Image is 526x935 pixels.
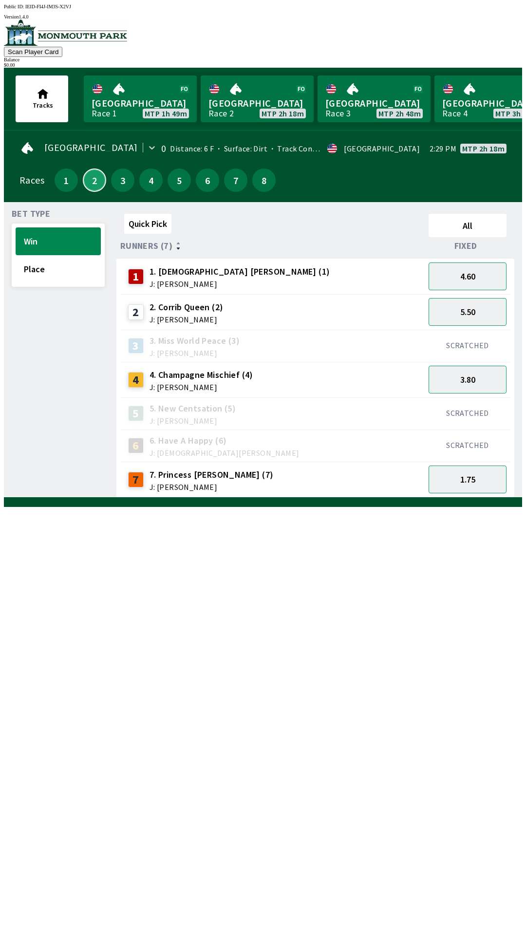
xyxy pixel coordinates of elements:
span: Bet Type [12,210,50,218]
button: Place [16,255,101,283]
span: 8 [255,177,273,184]
span: MTP 2h 48m [378,110,421,117]
a: [GEOGRAPHIC_DATA]Race 1MTP 1h 49m [84,75,197,122]
div: Public ID: [4,4,522,9]
span: Place [24,263,93,275]
span: 7 [226,177,245,184]
span: 5 [170,177,188,184]
span: 6 [198,177,217,184]
span: 4. Champagne Mischief (4) [150,369,253,381]
div: SCRATCHED [429,440,507,450]
div: 7 [128,472,144,487]
button: 1 [55,168,78,192]
span: IEID-FI4J-IM3S-X2VJ [25,4,71,9]
button: 4.60 [429,262,507,290]
span: 3 [113,177,132,184]
button: 8 [252,168,276,192]
span: 1.75 [460,474,475,485]
div: 1 [128,269,144,284]
button: Quick Pick [124,214,171,234]
span: 2. Corrib Queen (2) [150,301,224,314]
button: Tracks [16,75,68,122]
div: SCRATCHED [429,408,507,418]
span: 1 [57,177,75,184]
span: J: [DEMOGRAPHIC_DATA][PERSON_NAME] [150,449,300,457]
span: 5.50 [460,306,475,318]
div: 5 [128,406,144,421]
div: [GEOGRAPHIC_DATA] [344,145,420,152]
span: 1. [DEMOGRAPHIC_DATA] [PERSON_NAME] (1) [150,265,330,278]
span: Quick Pick [129,218,167,229]
span: J: [PERSON_NAME] [150,483,274,491]
span: Track Condition: Fast [267,144,352,153]
span: 4 [142,177,160,184]
span: Win [24,236,93,247]
div: Race 2 [208,110,234,117]
span: 3.80 [460,374,475,385]
div: Runners (7) [120,241,425,251]
button: 6 [196,168,219,192]
a: [GEOGRAPHIC_DATA]Race 2MTP 2h 18m [201,75,314,122]
button: Scan Player Card [4,47,62,57]
div: Race 1 [92,110,117,117]
span: J: [PERSON_NAME] [150,280,330,288]
button: Win [16,227,101,255]
span: J: [PERSON_NAME] [150,383,253,391]
span: 4.60 [460,271,475,282]
span: 3. Miss World Peace (3) [150,335,240,347]
span: Distance: 6 F [170,144,214,153]
button: 7 [224,168,247,192]
button: 4 [139,168,163,192]
span: All [433,220,502,231]
div: Balance [4,57,522,62]
span: J: [PERSON_NAME] [150,316,224,323]
span: Runners (7) [120,242,172,250]
span: [GEOGRAPHIC_DATA] [208,97,306,110]
div: Version 1.4.0 [4,14,522,19]
span: Fixed [454,242,477,250]
div: 6 [128,438,144,453]
span: 2:29 PM [430,145,456,152]
div: $ 0.00 [4,62,522,68]
button: 1.75 [429,466,507,493]
div: 2 [128,304,144,320]
button: All [429,214,507,237]
span: [GEOGRAPHIC_DATA] [44,144,138,151]
span: Surface: Dirt [214,144,267,153]
button: 3.80 [429,366,507,393]
div: SCRATCHED [429,340,507,350]
div: 3 [128,338,144,354]
span: MTP 2h 18m [262,110,304,117]
span: 6. Have A Happy (6) [150,434,300,447]
a: [GEOGRAPHIC_DATA]Race 3MTP 2h 48m [318,75,431,122]
span: [GEOGRAPHIC_DATA] [325,97,423,110]
div: Race 3 [325,110,351,117]
button: 5.50 [429,298,507,326]
span: 5. New Centsation (5) [150,402,236,415]
button: 5 [168,168,191,192]
button: 2 [83,168,106,192]
span: MTP 2h 18m [462,145,505,152]
span: MTP 1h 49m [145,110,187,117]
div: Fixed [425,241,510,251]
button: 3 [111,168,134,192]
span: J: [PERSON_NAME] [150,349,240,357]
span: 7. Princess [PERSON_NAME] (7) [150,468,274,481]
span: Tracks [33,101,53,110]
span: [GEOGRAPHIC_DATA] [92,97,189,110]
div: 4 [128,372,144,388]
img: venue logo [4,19,127,46]
div: Races [19,176,44,184]
div: Race 4 [442,110,468,117]
div: 0 [161,145,166,152]
span: J: [PERSON_NAME] [150,417,236,425]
